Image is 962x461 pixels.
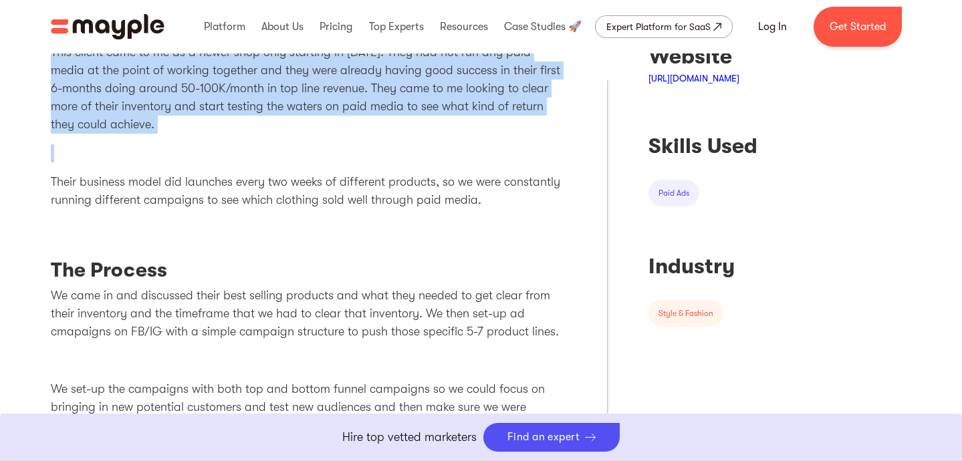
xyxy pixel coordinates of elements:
[648,133,757,160] div: Skills Used
[258,5,307,48] div: About Us
[814,7,902,47] a: Get Started
[201,5,249,48] div: Platform
[507,431,580,444] div: Find an expert
[51,14,164,39] a: home
[658,307,713,320] div: style & fashion
[658,186,689,200] div: paid ads
[648,73,739,84] a: [URL][DOMAIN_NAME]
[342,428,477,446] p: Hire top vetted marketers
[366,5,427,48] div: Top Experts
[51,260,568,287] h3: The Process
[51,380,568,452] p: We set-up the campaigns with both top and bottom funnel campaigns so we could focus on bringing i...
[648,43,757,70] div: Website
[606,19,711,35] div: Expert Platform for SaaS
[721,306,962,461] iframe: Chat Widget
[51,14,164,39] img: Mayple logo
[437,5,491,48] div: Resources
[648,253,757,280] div: Industry
[316,5,356,48] div: Pricing
[51,173,568,209] p: Their business model did launches every two weeks of different products, so we were constantly ru...
[51,287,568,341] p: We came in and discussed their best selling products and what they needed to get clear from their...
[51,43,568,134] p: This client came to me as a newer shop only starting in [DATE]. They had not run any paid media a...
[595,15,733,38] a: Expert Platform for SaaS
[742,11,803,43] a: Log In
